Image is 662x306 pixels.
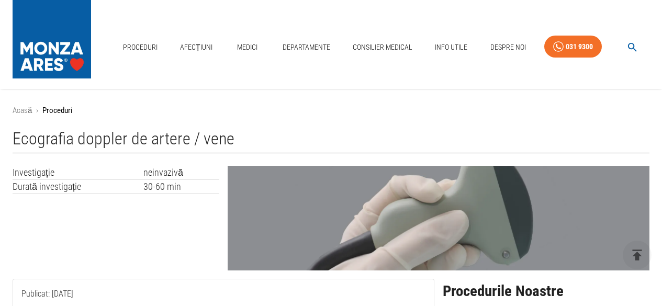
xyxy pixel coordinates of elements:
[13,106,32,115] a: Acasă
[544,36,602,58] a: 031 9300
[486,37,530,58] a: Despre Noi
[13,129,649,153] h1: Ecografia doppler de artere / vene
[566,40,593,53] div: 031 9300
[13,179,143,194] td: Durată investigație
[228,166,649,270] img: Ecografie doppler de artere sau vene | MONZA ARES
[143,179,219,194] td: 30-60 min
[13,105,649,117] nav: breadcrumb
[42,105,72,117] p: Proceduri
[143,166,219,179] td: neinvazivă
[278,37,334,58] a: Departamente
[623,241,652,269] button: delete
[443,283,649,300] h2: Procedurile Noastre
[349,37,417,58] a: Consilier Medical
[119,37,162,58] a: Proceduri
[231,37,264,58] a: Medici
[36,105,38,117] li: ›
[431,37,472,58] a: Info Utile
[176,37,217,58] a: Afecțiuni
[13,166,143,179] td: Investigație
